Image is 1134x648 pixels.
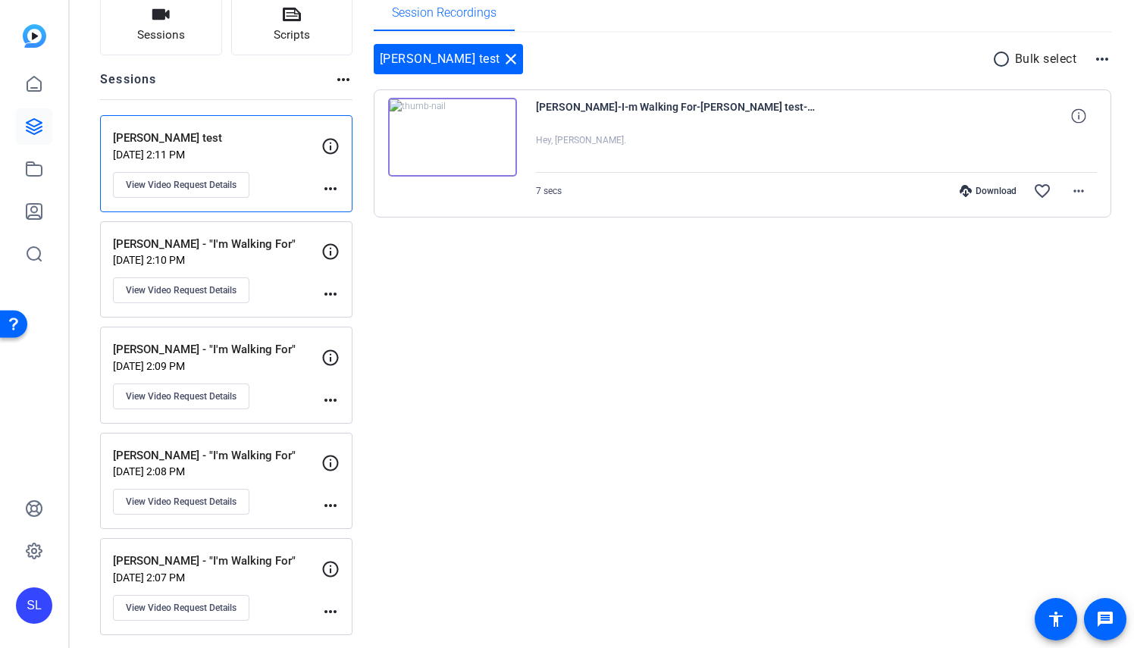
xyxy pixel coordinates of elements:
span: View Video Request Details [126,602,237,614]
mat-icon: more_horiz [321,496,340,515]
div: SL [16,587,52,624]
span: View Video Request Details [126,179,237,191]
span: 7 secs [536,186,562,196]
mat-icon: message [1096,610,1114,628]
mat-icon: more_horiz [334,70,352,89]
span: Session Recordings [392,7,497,19]
mat-icon: close [502,50,520,68]
mat-icon: more_horiz [321,603,340,621]
div: Download [952,185,1024,197]
p: [PERSON_NAME] - "I'm Walking For" [113,236,321,253]
mat-icon: more_horiz [321,180,340,198]
h2: Sessions [100,70,157,99]
button: View Video Request Details [113,172,249,198]
p: [DATE] 2:07 PM [113,571,321,584]
p: [DATE] 2:10 PM [113,254,321,266]
button: View Video Request Details [113,489,249,515]
mat-icon: more_horiz [321,391,340,409]
span: View Video Request Details [126,284,237,296]
mat-icon: accessibility [1047,610,1065,628]
mat-icon: favorite_border [1033,182,1051,200]
img: blue-gradient.svg [23,24,46,48]
mat-icon: more_horiz [321,285,340,303]
mat-icon: more_horiz [1070,182,1088,200]
p: [PERSON_NAME] - "I'm Walking For" [113,447,321,465]
span: View Video Request Details [126,390,237,402]
button: View Video Request Details [113,595,249,621]
span: View Video Request Details [126,496,237,508]
span: Scripts [274,27,310,44]
p: Bulk select [1015,50,1077,68]
div: [PERSON_NAME] test [374,44,523,74]
button: View Video Request Details [113,277,249,303]
p: [DATE] 2:09 PM [113,360,321,372]
p: [PERSON_NAME] - "I'm Walking For" [113,553,321,570]
img: thumb-nail [388,98,517,177]
p: [PERSON_NAME] test [113,130,321,147]
p: [PERSON_NAME] - "I'm Walking For" [113,341,321,358]
p: [DATE] 2:11 PM [113,149,321,161]
mat-icon: more_horiz [1093,50,1111,68]
span: Sessions [137,27,185,44]
p: [DATE] 2:08 PM [113,465,321,477]
span: [PERSON_NAME]-I-m Walking For-[PERSON_NAME] test-1753298639765-webcam [536,98,816,134]
button: View Video Request Details [113,383,249,409]
mat-icon: radio_button_unchecked [992,50,1015,68]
